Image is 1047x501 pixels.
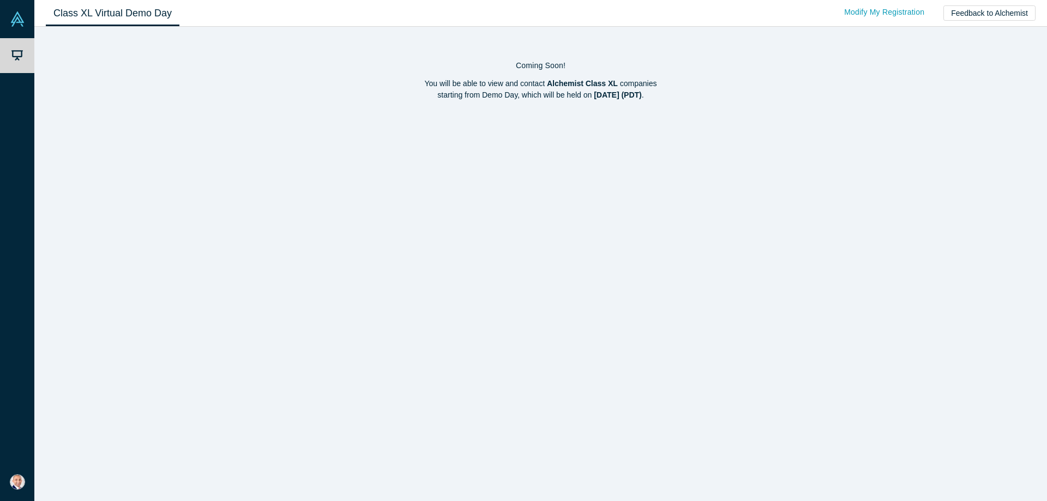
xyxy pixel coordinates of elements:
[10,11,25,27] img: Alchemist Vault Logo
[46,1,179,26] a: Class XL Virtual Demo Day
[46,61,1036,70] h4: Coming Soon!
[594,90,642,99] strong: [DATE] (PDT)
[10,474,25,490] img: Haas V's Account
[46,78,1036,101] p: You will be able to view and contact companies starting from Demo Day, which will be held on .
[833,3,936,22] a: Modify My Registration
[943,5,1036,21] button: Feedback to Alchemist
[547,79,618,88] strong: Alchemist Class XL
